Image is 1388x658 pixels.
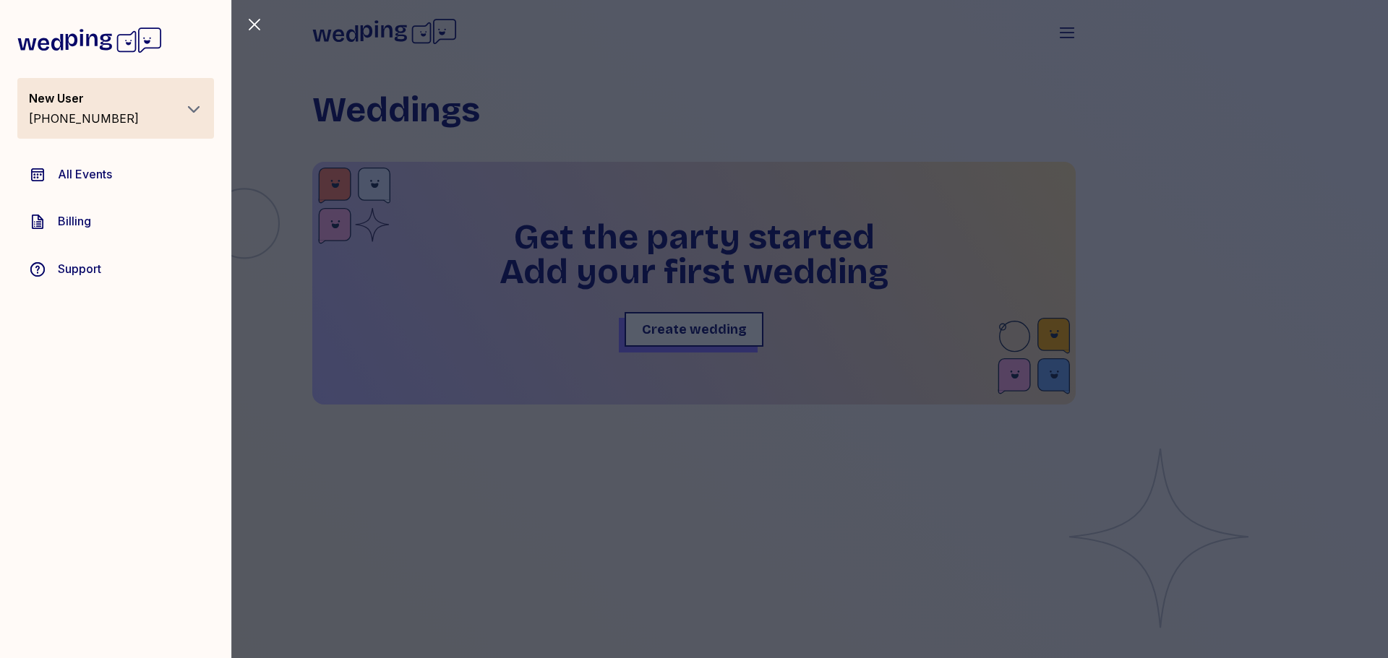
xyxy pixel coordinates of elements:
div: New User [29,90,179,107]
a: All Events [17,153,214,195]
span: All Events [58,165,112,183]
a: Support [17,248,214,290]
span: Billing [58,212,91,230]
span: Support [58,260,101,277]
a: Billing [17,201,214,243]
div: [PHONE_NUMBER] [29,110,179,127]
